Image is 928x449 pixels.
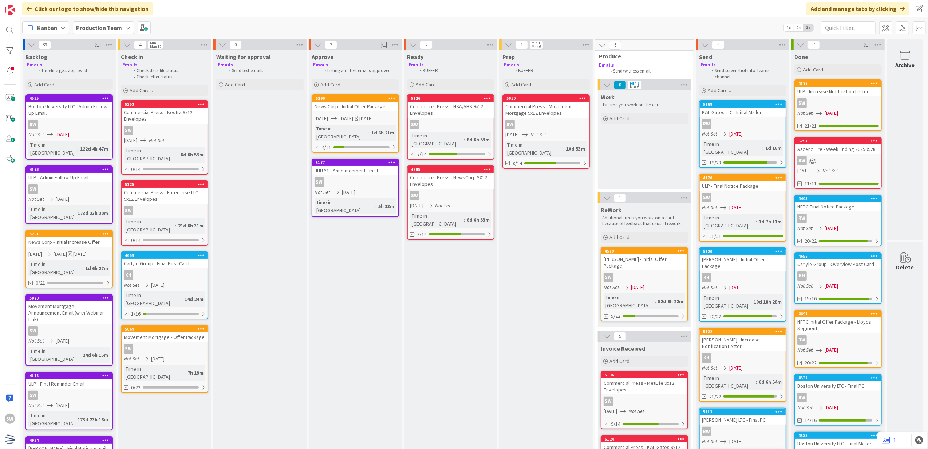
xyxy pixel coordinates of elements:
i: Not Set [28,131,44,138]
div: SW [122,206,208,215]
i: Not Set [124,282,139,288]
div: 5113[PERSON_NAME] LTC - Final PC [700,409,786,425]
div: KH [700,353,786,363]
i: Not Set [28,196,44,202]
div: 4697NFPC Initial Offer Package - Lloyds Segment [795,311,881,333]
div: 5177 [316,160,398,165]
strong: Emails [504,62,519,68]
div: 4178ULP - Final Reminder Email [26,372,112,389]
li: Check data file status [130,68,207,74]
div: 5168 [703,102,786,107]
div: SW [601,397,687,406]
div: Time in [GEOGRAPHIC_DATA] [124,291,182,307]
div: 4535 [29,96,112,101]
span: 8/14 [417,231,427,238]
span: : [464,216,465,224]
div: 5136 [601,372,687,378]
span: 2x [794,24,803,31]
div: SW [122,344,208,354]
div: Commercial Press - NewsCorp 9X12 Envelopes [408,173,494,189]
span: [DATE] [729,130,743,138]
strong: Emails [313,62,328,68]
div: 10d 53m [564,145,587,153]
div: RW [700,427,786,436]
div: Time in [GEOGRAPHIC_DATA] [28,260,82,276]
div: 4519 [605,249,687,254]
li: Send screenshot into Teams channel [708,68,785,80]
span: [DATE] [631,284,644,291]
div: Time in [GEOGRAPHIC_DATA] [315,198,375,214]
div: RW [797,214,807,223]
a: 1 [882,436,896,445]
span: Waiting for approval [216,53,271,60]
div: 4176 [700,175,786,181]
span: [DATE] [340,115,353,122]
div: 4173ULP - Admin Follow-Up Email [26,166,112,182]
i: Not Set [530,131,546,138]
div: Click our logo to show/hide this navigation [22,2,153,15]
span: : [77,145,78,153]
span: [DATE] [56,195,69,203]
span: [DATE] [410,202,423,210]
div: 5168K&L Gates LTC - Initial Mailer [700,101,786,117]
div: SW [503,120,589,129]
i: Not Set [797,225,813,231]
span: 2 [420,40,433,49]
div: 5254 [795,138,881,144]
span: [DATE] [315,115,328,122]
i: Not Set [797,282,813,289]
div: RW [795,214,881,223]
i: Not Set [702,130,718,137]
span: Add Card... [34,81,58,88]
div: 4493 [795,195,881,202]
div: KH [124,270,133,280]
div: 4985 [408,166,494,173]
div: SW [702,193,711,202]
div: 5122 [700,328,786,335]
div: SW [124,126,133,135]
span: : [75,209,76,217]
i: Not Set [702,204,718,211]
span: : [178,151,179,159]
span: Approve [312,53,333,60]
span: Add Card... [803,66,826,73]
strong: Emails [599,62,614,68]
div: 5124 [601,436,687,442]
div: 1d 6h 27m [83,264,110,272]
div: 1d 6h 21m [370,129,396,137]
div: 5h 13m [376,202,396,210]
div: 5254 [798,138,881,144]
span: 89 [39,40,51,49]
div: 5136Commercial Press - MetLife 9x12 Envelopes [601,372,687,394]
div: 4533 [795,432,881,439]
span: : [175,222,176,230]
li: Send test emails [225,68,303,74]
span: [DATE] [28,250,42,258]
div: 5050Commercial Press - Movement Mortgage 9x12 Envelopes [503,95,589,118]
span: Produce [599,52,684,60]
div: Commercial Press - HSA/AHS 9x12 Envelopes [408,102,494,118]
span: 1 [614,194,626,202]
span: 20/22 [805,237,817,245]
div: SW [408,120,494,129]
span: Kanban [37,23,57,32]
li: BUFFER [511,68,589,74]
div: AscendHire - Week Ending 20250928 [795,144,881,154]
div: K&L Gates LTC - Initial Mailer [700,108,786,117]
strong: : [42,62,44,68]
span: Add Card... [225,81,248,88]
div: SW [410,120,419,129]
span: Add Card... [416,81,439,88]
div: Time in [GEOGRAPHIC_DATA] [124,218,175,234]
div: SW [312,177,398,187]
div: 5253Commercial Press - Kestra 9x12 Envelopes [122,101,208,124]
div: 4533Boston University LTC - Final Mailer [795,432,881,448]
div: SW [408,191,494,200]
div: KH [702,273,711,282]
div: 5125 [125,182,208,187]
div: KH [122,270,208,280]
i: Not Set [435,202,451,209]
span: 6 [609,41,621,50]
span: [DATE] [825,109,838,117]
span: 8/14 [513,160,522,167]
